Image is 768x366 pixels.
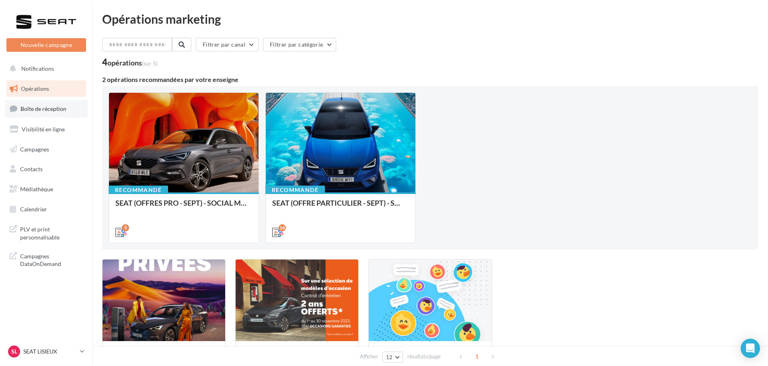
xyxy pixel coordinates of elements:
span: Calendrier [20,206,47,213]
div: 4 [102,58,158,67]
p: SEAT LISIEUX [23,348,77,356]
span: PLV et print personnalisable [20,224,83,241]
span: Opérations [21,85,49,92]
div: Recommandé [109,186,168,194]
span: Médiathèque [20,186,53,192]
a: Contacts [5,161,88,178]
a: Calendrier [5,201,88,218]
div: opérations [107,59,158,66]
a: Médiathèque [5,181,88,198]
button: Notifications [5,60,84,77]
button: Filtrer par catégorie [263,38,336,51]
span: Campagnes DataOnDemand [20,251,83,268]
div: SEAT (OFFRES PRO - SEPT) - SOCIAL MEDIA [115,199,252,215]
div: Open Intercom Messenger [741,339,760,358]
span: (sur 5) [142,60,158,67]
button: 12 [382,352,403,363]
a: Campagnes DataOnDemand [5,247,88,271]
a: SL SEAT LISIEUX [6,344,86,359]
span: 1 [470,350,483,363]
div: 2 opérations recommandées par votre enseigne [102,76,758,83]
span: SL [11,348,17,356]
button: Filtrer par canal [196,38,259,51]
a: Campagnes [5,141,88,158]
button: Nouvelle campagne [6,38,86,52]
div: 5 [122,224,129,231]
span: Boîte de réception [21,105,66,112]
a: Opérations [5,80,88,97]
span: résultats/page [407,353,441,360]
span: Notifications [21,65,54,72]
div: 16 [279,224,286,231]
a: Visibilité en ligne [5,121,88,138]
span: 12 [386,354,393,360]
a: PLV et print personnalisable [5,221,88,244]
a: Boîte de réception [5,100,88,117]
div: SEAT (OFFRE PARTICULIER - SEPT) - SOCIAL MEDIA [272,199,409,215]
span: Afficher [360,353,378,360]
span: Contacts [20,166,43,172]
span: Visibilité en ligne [22,126,65,133]
div: Opérations marketing [102,13,758,25]
div: Recommandé [265,186,325,194]
span: Campagnes [20,145,49,152]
